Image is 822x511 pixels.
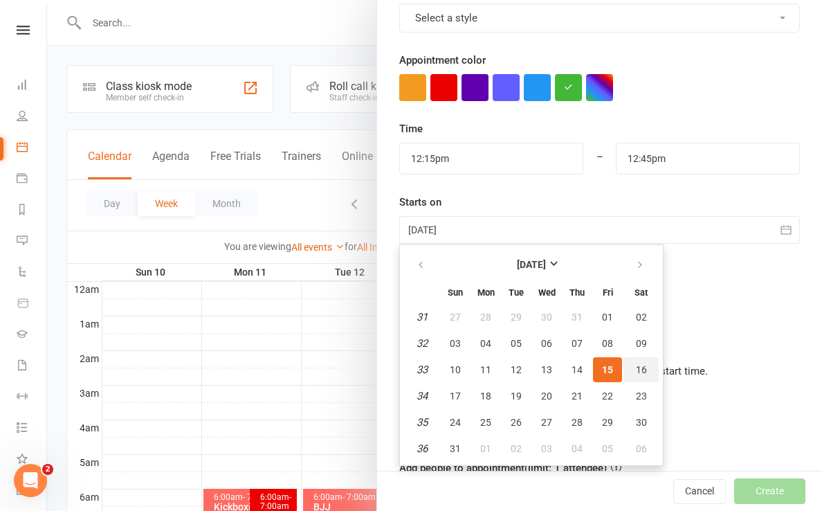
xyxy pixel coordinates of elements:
[14,464,47,497] iframe: Intercom live chat
[541,417,552,428] span: 27
[417,364,428,376] em: 33
[623,305,659,330] button: 02
[532,305,561,330] button: 30
[399,3,800,33] button: Select a style
[502,305,531,330] button: 29
[42,464,53,475] span: 2
[602,417,613,428] span: 29
[623,436,659,461] button: 06
[572,417,583,428] span: 28
[441,331,470,356] button: 03
[448,287,463,298] small: Sunday
[17,71,48,102] a: Dashboard
[511,338,522,349] span: 05
[17,133,48,164] a: Calendar
[471,436,500,461] button: 01
[673,479,726,504] button: Cancel
[450,312,461,323] span: 27
[532,331,561,356] button: 06
[634,287,648,298] small: Saturday
[636,417,647,428] span: 30
[480,417,491,428] span: 25
[569,287,585,298] small: Thursday
[17,445,48,476] a: What's New
[593,436,622,461] button: 05
[636,391,647,402] span: 23
[636,338,647,349] span: 09
[593,305,622,330] button: 01
[572,391,583,402] span: 21
[563,305,592,330] button: 31
[532,384,561,409] button: 20
[602,338,613,349] span: 08
[517,259,546,270] strong: [DATE]
[623,331,659,356] button: 09
[623,410,659,435] button: 30
[563,331,592,356] button: 07
[541,391,552,402] span: 20
[623,384,659,409] button: 23
[471,357,500,382] button: 11
[563,410,592,435] button: 28
[480,338,491,349] span: 04
[563,384,592,409] button: 21
[17,289,48,320] a: Product Sales
[17,195,48,226] a: Reports
[602,443,613,454] span: 05
[399,52,486,69] label: Appointment color
[511,391,522,402] span: 19
[502,436,531,461] button: 02
[541,312,552,323] span: 30
[502,384,531,409] button: 19
[17,164,48,195] a: Payments
[593,357,622,382] button: 15
[572,443,583,454] span: 04
[572,364,583,375] span: 14
[541,364,552,375] span: 13
[480,364,491,375] span: 11
[471,305,500,330] button: 28
[583,143,616,174] div: –
[480,443,491,454] span: 01
[441,436,470,461] button: 31
[502,357,531,382] button: 12
[441,410,470,435] button: 24
[602,312,613,323] span: 01
[441,357,470,382] button: 10
[593,410,622,435] button: 29
[471,331,500,356] button: 04
[441,305,470,330] button: 27
[636,443,647,454] span: 06
[524,462,621,474] span: (limit: 1 attendee)
[502,410,531,435] button: 26
[538,287,556,298] small: Wednesday
[532,436,561,461] button: 03
[511,312,522,323] span: 29
[450,338,461,349] span: 03
[636,364,647,375] span: 16
[532,410,561,435] button: 27
[623,357,659,382] button: 16
[450,364,461,375] span: 10
[511,443,522,454] span: 02
[417,311,428,323] em: 31
[593,384,622,409] button: 22
[471,384,500,409] button: 18
[415,12,477,24] span: Select a style
[532,357,561,382] button: 13
[441,384,470,409] button: 17
[417,337,428,350] em: 32
[480,312,491,323] span: 28
[602,391,613,402] span: 22
[572,312,583,323] span: 31
[399,460,621,476] label: Add people to appointment
[572,338,583,349] span: 07
[477,287,495,298] small: Monday
[399,120,423,137] label: Time
[602,364,613,375] span: 15
[417,416,428,429] em: 35
[563,436,592,461] button: 04
[17,102,48,133] a: People
[399,194,441,210] label: Starts on
[603,287,613,298] small: Friday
